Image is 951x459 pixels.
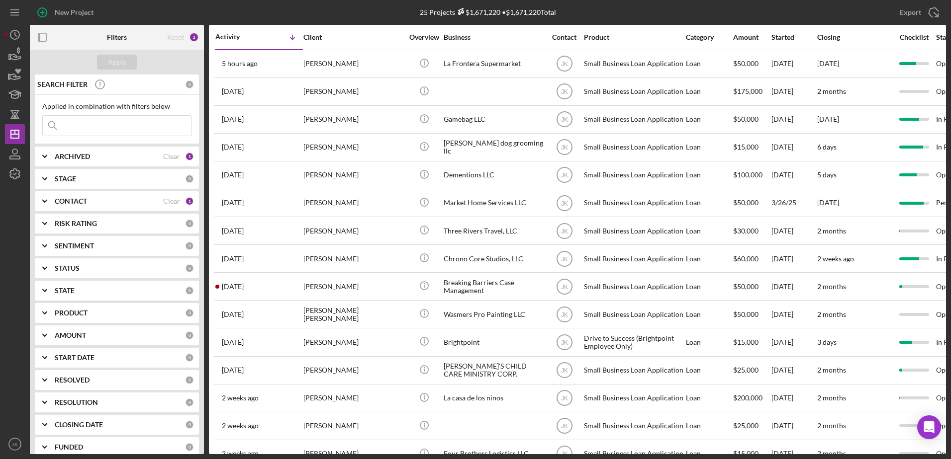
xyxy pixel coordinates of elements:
[185,443,194,452] div: 0
[37,80,88,88] b: SEARCH FILTER
[303,273,403,300] div: [PERSON_NAME]
[97,55,137,70] button: Apply
[817,282,846,291] time: 2 months
[900,2,921,22] div: Export
[771,106,816,133] div: [DATE]
[444,245,543,272] div: Chrono Core Studios, LLC
[55,309,88,317] b: PRODUCT
[561,367,568,374] text: JK
[561,451,568,458] text: JK
[185,420,194,429] div: 0
[733,227,759,235] span: $30,000
[733,87,762,95] span: $175,000
[303,218,403,244] div: [PERSON_NAME]
[303,385,403,411] div: [PERSON_NAME]
[561,283,568,290] text: JK
[163,153,180,160] div: Clear
[222,199,244,207] time: 2025-09-24 21:26
[733,282,759,291] span: $50,000
[561,255,568,262] text: JK
[405,33,443,41] div: Overview
[733,190,770,216] div: $50,000
[584,329,683,355] div: Drive to Success (Brightpoint Employee Only)
[55,376,90,384] b: RESOLVED
[303,329,403,355] div: [PERSON_NAME]
[185,286,194,295] div: 0
[185,308,194,317] div: 0
[686,385,732,411] div: Loan
[733,170,762,179] span: $100,000
[561,228,568,234] text: JK
[584,134,683,160] div: Small Business Loan Application
[185,331,194,340] div: 0
[222,60,258,68] time: 2025-09-29 12:43
[686,357,732,383] div: Loan
[561,116,568,123] text: JK
[771,51,816,77] div: [DATE]
[584,78,683,105] div: Small Business Loan Application
[222,115,244,123] time: 2025-09-26 15:18
[771,385,816,411] div: [DATE]
[222,255,244,263] time: 2025-09-23 23:05
[420,8,556,16] div: 25 Projects • $1,671,220 Total
[771,357,816,383] div: [DATE]
[584,413,683,439] div: Small Business Loan Application
[733,33,770,41] div: Amount
[222,422,259,430] time: 2025-09-18 15:23
[303,190,403,216] div: [PERSON_NAME]
[917,415,941,439] div: Open Intercom Messenger
[222,87,244,95] time: 2025-09-26 23:40
[771,301,816,327] div: [DATE]
[686,106,732,133] div: Loan
[686,162,732,188] div: Loan
[185,152,194,161] div: 1
[303,245,403,272] div: [PERSON_NAME]
[817,87,846,95] time: 2 months
[584,51,683,77] div: Small Business Loan Application
[185,174,194,183] div: 0
[444,329,543,355] div: Brightpoint
[584,385,683,411] div: Small Business Loan Application
[222,171,244,179] time: 2025-09-25 18:29
[185,398,194,407] div: 0
[444,357,543,383] div: [PERSON_NAME]'S CHILD CARE MINISTRY CORP.
[733,254,759,263] span: $60,000
[686,218,732,244] div: Loan
[817,254,854,263] time: 2 weeks ago
[893,33,935,41] div: Checklist
[561,172,568,179] text: JK
[817,227,846,235] time: 2 months
[771,162,816,188] div: [DATE]
[733,393,762,402] span: $200,000
[584,245,683,272] div: Small Business Loan Application
[444,301,543,327] div: Wasmers Pro Painting LLC
[733,449,759,458] span: $15,000
[55,153,90,160] b: ARCHIVED
[584,33,683,41] div: Product
[222,394,259,402] time: 2025-09-18 17:26
[561,61,568,68] text: JK
[686,51,732,77] div: Loan
[222,283,244,291] time: 2025-09-23 15:57
[303,413,403,439] div: [PERSON_NAME]
[303,78,403,105] div: [PERSON_NAME]
[303,106,403,133] div: [PERSON_NAME]
[303,357,403,383] div: [PERSON_NAME]
[771,78,816,105] div: [DATE]
[561,339,568,346] text: JK
[771,218,816,244] div: [DATE]
[686,78,732,105] div: Loan
[303,301,403,327] div: [PERSON_NAME] [PERSON_NAME]
[584,301,683,327] div: Small Business Loan Application
[817,170,837,179] time: 5 days
[444,33,543,41] div: Business
[817,115,839,123] time: [DATE]
[55,287,75,295] b: STATE
[444,273,543,300] div: Breaking Barriers Case Management
[733,59,759,68] span: $50,000
[771,134,816,160] div: [DATE]
[733,366,759,374] span: $25,000
[55,354,95,362] b: START DATE
[817,143,837,151] time: 6 days
[771,33,816,41] div: Started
